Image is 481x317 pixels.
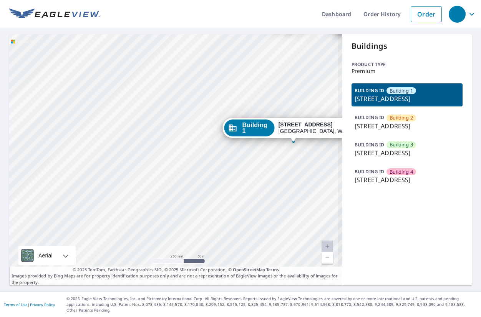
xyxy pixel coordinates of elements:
a: Terms of Use [4,302,28,307]
p: BUILDING ID [355,168,384,175]
p: Images provided by Bing Maps are for property identification purposes only and are not a represen... [9,267,342,286]
span: Building 1 [390,87,413,95]
span: © 2025 TomTom, Earthstar Geographics SIO, © 2025 Microsoft Corporation, © [73,267,279,273]
p: [STREET_ADDRESS] [355,175,459,184]
span: Building 4 [390,168,413,176]
p: Premium [352,68,463,74]
div: [GEOGRAPHIC_DATA], WY 82007 [279,121,359,134]
p: | [4,302,55,307]
span: Building 2 [390,114,413,121]
span: Building 1 [242,122,271,134]
img: EV Logo [9,8,100,20]
a: Privacy Policy [30,302,55,307]
p: BUILDING ID [355,114,384,121]
p: Product type [352,61,463,68]
div: Aerial [36,246,55,265]
div: Dropped pin, building Building 1, Commercial property, 300 -308 East Jefferson Road Cheyenne, WY ... [223,118,365,142]
a: Terms [266,267,279,272]
a: OpenStreetMap [233,267,265,272]
p: [STREET_ADDRESS] [355,121,459,131]
p: BUILDING ID [355,141,384,148]
strong: [STREET_ADDRESS] [279,121,333,128]
div: Aerial [18,246,76,265]
a: Order [411,6,442,22]
p: BUILDING ID [355,87,384,94]
p: © 2025 Eagle View Technologies, Inc. and Pictometry International Corp. All Rights Reserved. Repo... [66,296,477,313]
a: Current Level 18.553253640993816, Zoom Out [322,252,333,264]
span: Building 3 [390,141,413,148]
p: Buildings [352,40,463,52]
p: [STREET_ADDRESS] [355,94,459,103]
p: [STREET_ADDRESS] [355,148,459,158]
a: Current Level 18.553253640993816, Zoom In Disabled [322,241,333,252]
